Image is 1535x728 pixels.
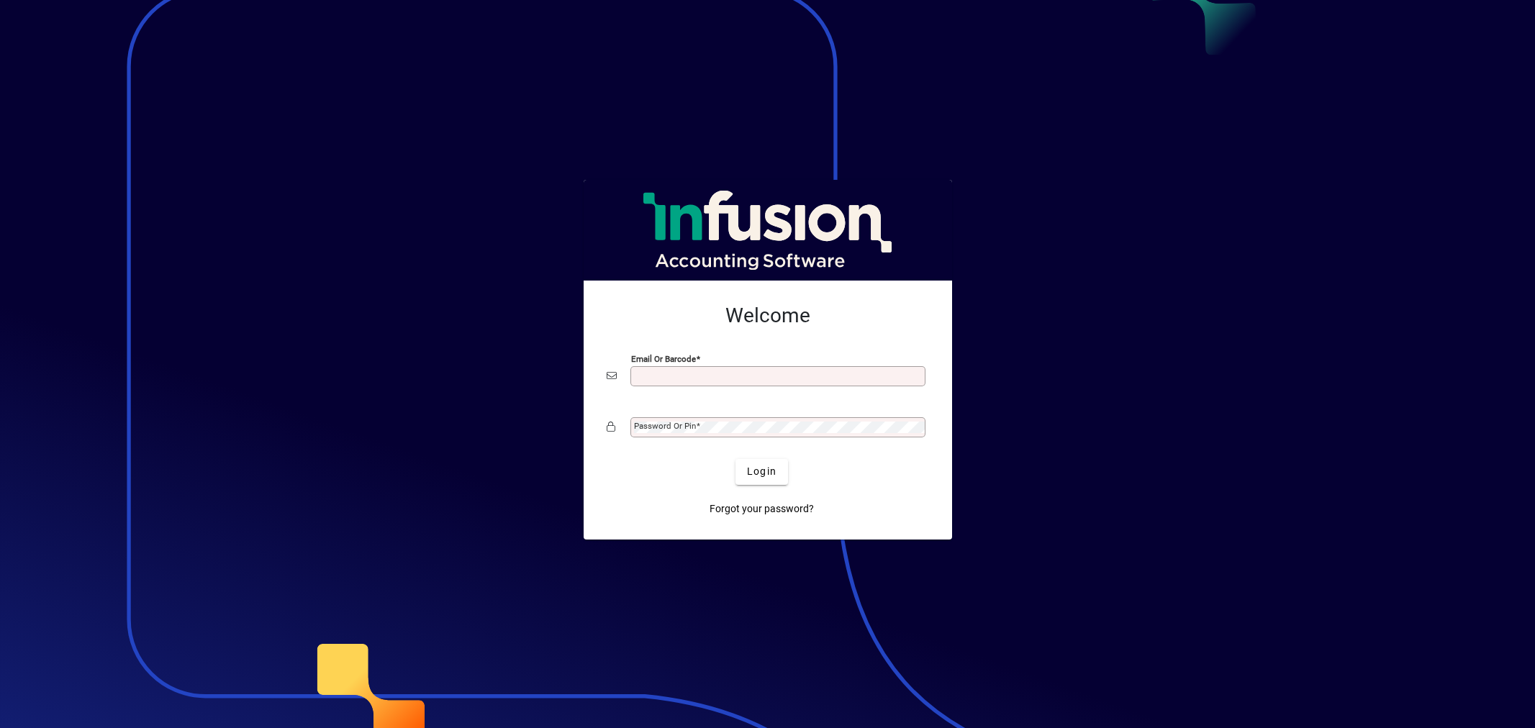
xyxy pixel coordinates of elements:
[607,304,929,328] h2: Welcome
[710,501,814,517] span: Forgot your password?
[735,459,788,485] button: Login
[747,464,776,479] span: Login
[704,496,820,522] a: Forgot your password?
[631,353,696,363] mat-label: Email or Barcode
[634,421,696,431] mat-label: Password or Pin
